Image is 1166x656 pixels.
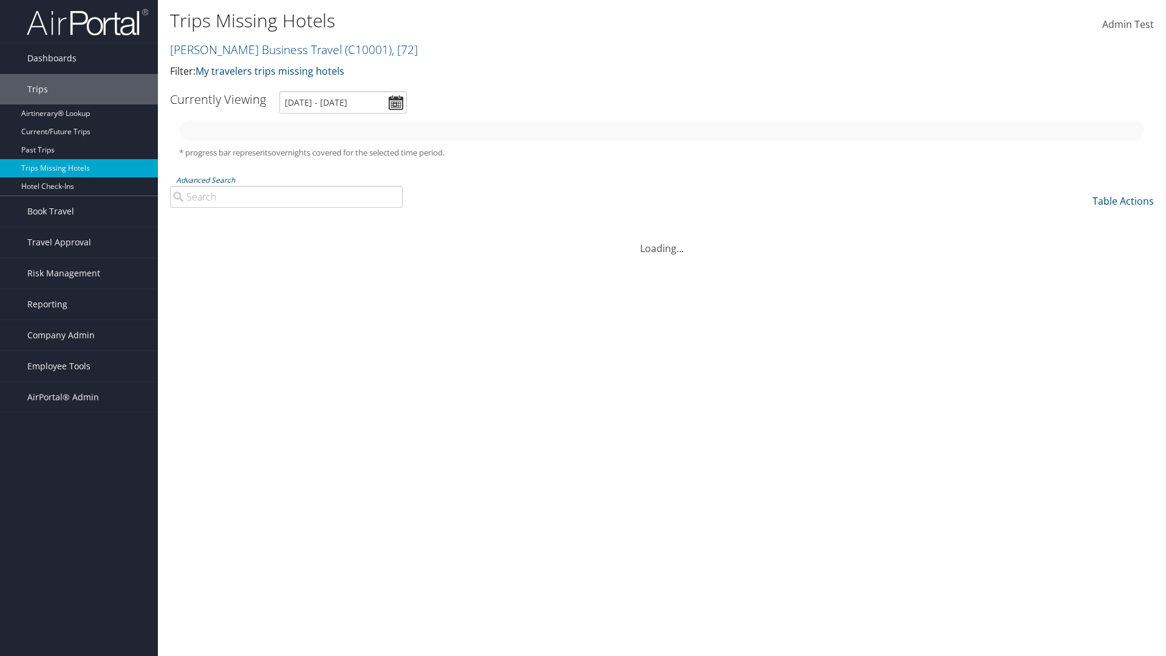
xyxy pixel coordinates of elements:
[345,41,392,58] span: ( C10001 )
[170,186,403,208] input: Advanced Search
[27,43,77,73] span: Dashboards
[179,147,1145,159] h5: * progress bar represents overnights covered for the selected time period.
[27,351,90,381] span: Employee Tools
[170,41,418,58] a: [PERSON_NAME] Business Travel
[170,64,826,80] p: Filter:
[27,8,148,36] img: airportal-logo.png
[27,289,67,319] span: Reporting
[170,8,826,33] h1: Trips Missing Hotels
[196,64,344,78] a: My travelers trips missing hotels
[27,196,74,227] span: Book Travel
[392,41,418,58] span: , [ 72 ]
[27,227,91,258] span: Travel Approval
[1102,18,1154,31] span: Admin Test
[27,382,99,412] span: AirPortal® Admin
[279,91,407,114] input: [DATE] - [DATE]
[170,91,266,108] h3: Currently Viewing
[170,227,1154,256] div: Loading...
[1093,194,1154,208] a: Table Actions
[27,258,100,289] span: Risk Management
[1102,6,1154,44] a: Admin Test
[27,320,95,350] span: Company Admin
[27,74,48,104] span: Trips
[176,175,235,185] a: Advanced Search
